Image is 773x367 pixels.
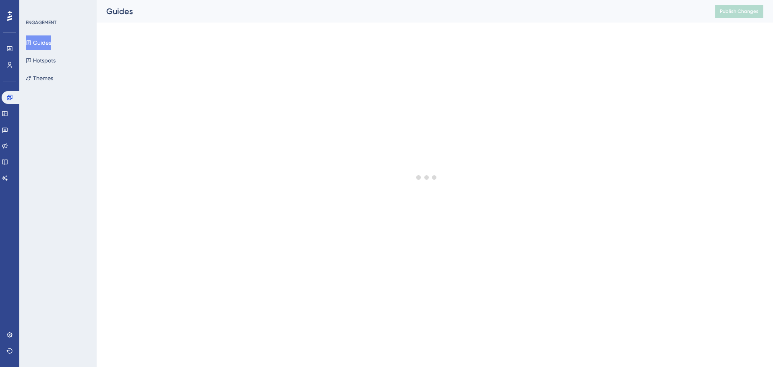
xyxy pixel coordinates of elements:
[26,71,53,85] button: Themes
[715,5,763,18] button: Publish Changes
[106,6,695,17] div: Guides
[26,35,51,50] button: Guides
[26,53,56,68] button: Hotspots
[720,8,759,15] span: Publish Changes
[26,19,56,26] div: ENGAGEMENT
